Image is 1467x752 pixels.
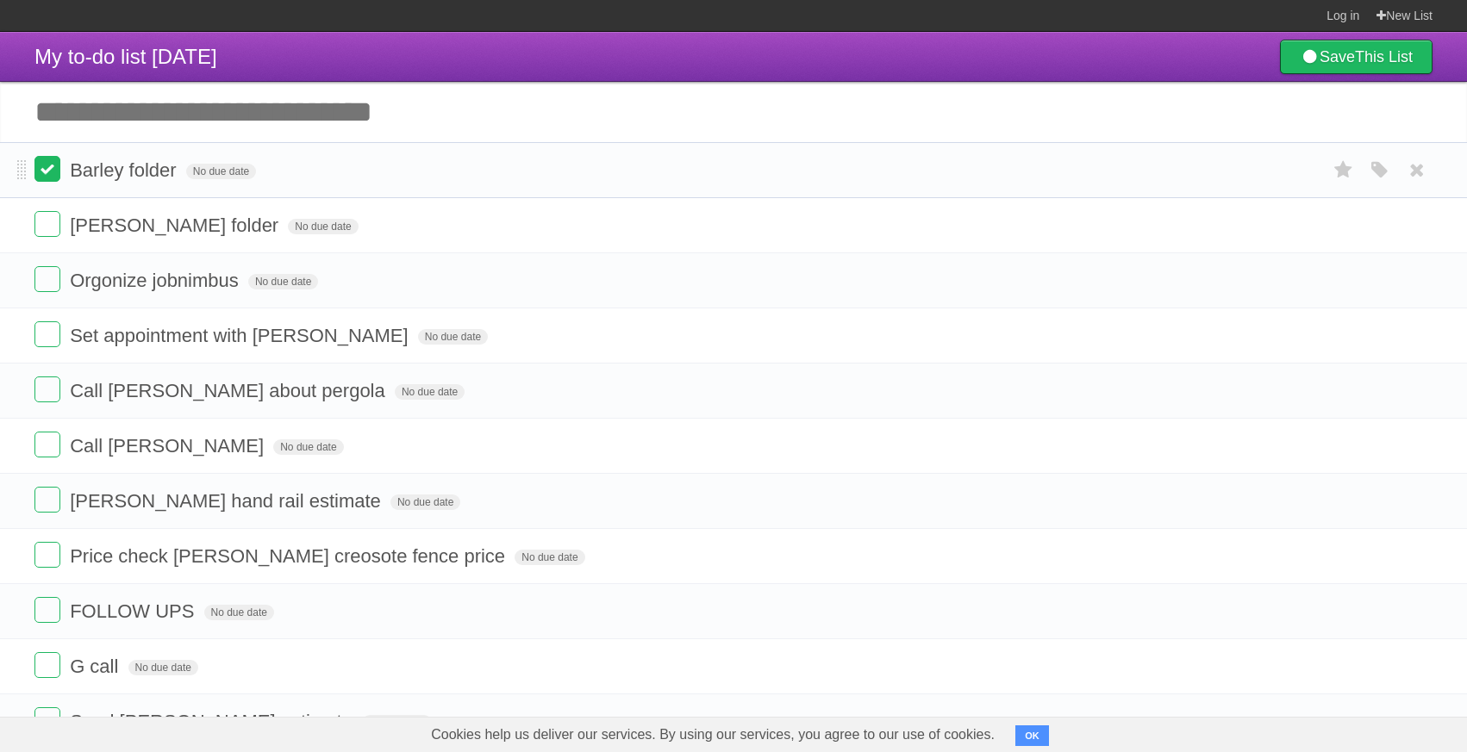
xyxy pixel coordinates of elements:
label: Done [34,211,60,237]
label: Done [34,321,60,347]
span: No due date [204,605,274,620]
span: My to-do list [DATE] [34,45,217,68]
span: Send [PERSON_NAME] estimate [70,711,357,732]
label: Star task [1327,156,1360,184]
label: Done [34,707,60,733]
span: [PERSON_NAME] hand rail estimate [70,490,385,512]
label: Done [34,542,60,568]
span: [PERSON_NAME] folder [70,214,283,236]
span: No due date [390,494,460,510]
span: Cookies help us deliver our services. By using our services, you agree to our use of cookies. [414,718,1012,752]
span: Barley folder [70,159,181,181]
span: G call [70,656,122,677]
label: Done [34,597,60,623]
span: No due date [418,329,488,345]
label: Done [34,487,60,513]
label: Done [34,156,60,182]
b: This List [1355,48,1413,65]
span: Call [PERSON_NAME] [70,435,268,457]
span: No due date [273,439,343,455]
label: Done [34,376,60,402]
span: Price check [PERSON_NAME] creosote fence price [70,545,509,567]
span: No due date [515,550,584,565]
span: No due date [362,715,432,730]
button: OK [1015,725,1049,746]
label: Done [34,652,60,678]
label: Done [34,266,60,292]
label: Done [34,432,60,457]
span: No due date [186,164,256,179]
span: No due date [395,384,465,400]
span: FOLLOW UPS [70,600,198,622]
span: No due date [128,660,198,675]
span: Orgonize jobnimbus [70,270,243,291]
span: No due date [288,219,358,234]
span: No due date [248,274,318,289]
span: Call [PERSON_NAME] about pergola [70,380,390,401]
a: SaveThis List [1280,40,1433,74]
span: Set appointment with [PERSON_NAME] [70,325,413,346]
